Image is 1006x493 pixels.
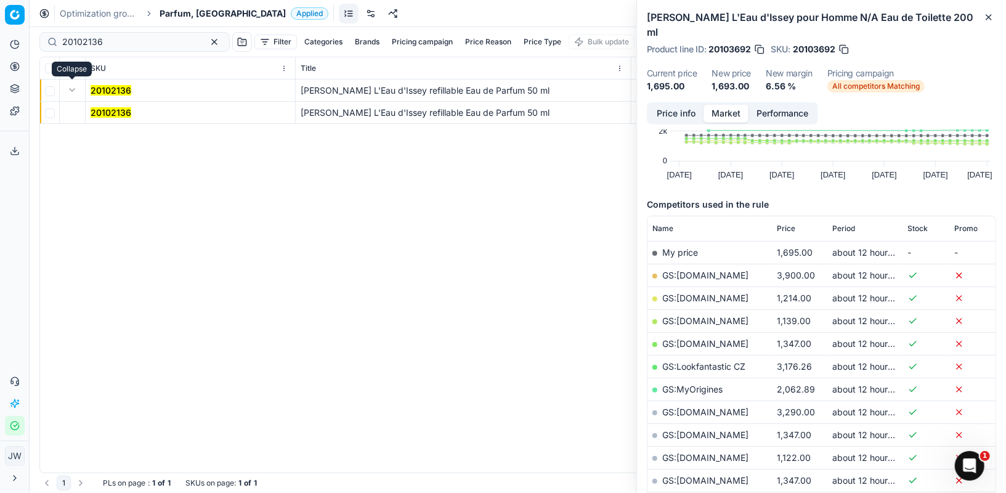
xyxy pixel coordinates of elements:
[769,170,794,179] text: [DATE]
[832,452,910,463] span: about 12 hours ago
[569,35,635,49] button: Bulk update
[712,80,751,92] dd: 1,693.00
[301,85,550,96] span: [PERSON_NAME] L'Eau d'Issey refillable Eau de Parfum 50 ml
[649,105,704,123] button: Price info
[777,452,811,463] span: 1,122.00
[954,224,978,234] span: Promo
[968,170,992,179] text: [DATE]
[771,45,790,54] span: SKU :
[777,270,815,280] span: 3,900.00
[254,35,297,49] button: Filter
[238,478,241,488] strong: 1
[832,316,910,326] span: about 12 hours ago
[662,361,745,372] a: GS:Lookfantastic CZ
[662,384,723,394] a: GS:MyOrigines
[652,224,673,234] span: Name
[662,338,748,349] a: GS:[DOMAIN_NAME]
[662,247,698,258] span: My price
[91,84,131,97] button: 20102136
[244,478,251,488] strong: of
[662,430,748,440] a: GS:[DOMAIN_NAME]
[923,170,948,179] text: [DATE]
[57,476,71,491] button: 1
[766,80,813,92] dd: 6.56 %
[777,316,811,326] span: 1,139.00
[832,247,910,258] span: about 12 hours ago
[160,7,286,20] span: Parfum, [GEOGRAPHIC_DATA]
[827,80,925,92] span: All competitors Matching
[821,170,845,179] text: [DATE]
[91,85,131,96] mark: 20102136
[160,7,328,20] span: Parfum, [GEOGRAPHIC_DATA]Applied
[949,241,996,264] td: -
[777,475,811,486] span: 1,347.00
[73,476,88,491] button: Go to next page
[663,156,667,165] text: 0
[647,80,697,92] dd: 1,695.00
[103,478,145,488] span: PLs on page
[777,293,811,303] span: 1,214.00
[827,69,925,78] dt: Pricing campaign
[460,35,516,49] button: Price Reason
[777,247,813,258] span: 1,695.00
[387,35,458,49] button: Pricing campaign
[647,69,697,78] dt: Current price
[832,407,910,417] span: about 12 hours ago
[766,69,813,78] dt: New margin
[39,476,54,491] button: Go to previous page
[662,452,748,463] a: GS:[DOMAIN_NAME]
[152,478,155,488] strong: 1
[793,43,835,55] span: 20103692
[299,35,347,49] button: Categories
[908,224,928,234] span: Stock
[832,361,910,372] span: about 12 hours ago
[662,316,748,326] a: GS:[DOMAIN_NAME]
[65,83,79,97] button: Expand
[712,69,751,78] dt: New price
[708,43,751,55] span: 20103692
[103,478,171,488] div: :
[777,361,812,372] span: 3,176.26
[91,63,106,73] span: SKU
[832,338,910,349] span: about 12 hours ago
[748,105,816,123] button: Performance
[832,270,910,280] span: about 12 hours ago
[662,407,748,417] a: GS:[DOMAIN_NAME]
[832,384,910,394] span: about 12 hours ago
[662,475,748,486] a: GS:[DOMAIN_NAME]
[5,446,25,466] button: JW
[291,7,328,20] span: Applied
[60,7,328,20] nav: breadcrumb
[777,338,811,349] span: 1,347.00
[39,476,88,491] nav: pagination
[301,107,550,118] span: [PERSON_NAME] L'Eau d'Issey refillable Eau de Parfum 50 ml
[52,62,92,76] div: Collapse
[832,475,910,486] span: about 12 hours ago
[65,61,79,76] button: Expand all
[777,407,815,417] span: 3,290.00
[647,10,996,39] h2: [PERSON_NAME] L'Eau d'Issey pour Homme N/A Eau de Toilette 200 ml
[91,107,131,118] mark: 20102136
[168,478,171,488] strong: 1
[832,224,855,234] span: Period
[662,270,748,280] a: GS:[DOMAIN_NAME]
[662,293,748,303] a: GS:[DOMAIN_NAME]
[704,105,748,123] button: Market
[667,170,692,179] text: [DATE]
[659,126,667,136] text: 2k
[158,478,165,488] strong: of
[777,430,811,440] span: 1,347.00
[647,198,996,211] h5: Competitors used in the rule
[350,35,384,49] button: Brands
[62,36,197,48] input: Search by SKU or title
[980,451,990,461] span: 1
[301,63,316,73] span: Title
[519,35,566,49] button: Price Type
[185,478,236,488] span: SKUs on page :
[832,293,910,303] span: about 12 hours ago
[647,45,706,54] span: Product line ID :
[718,170,743,179] text: [DATE]
[832,430,910,440] span: about 12 hours ago
[91,107,131,119] button: 20102136
[903,241,949,264] td: -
